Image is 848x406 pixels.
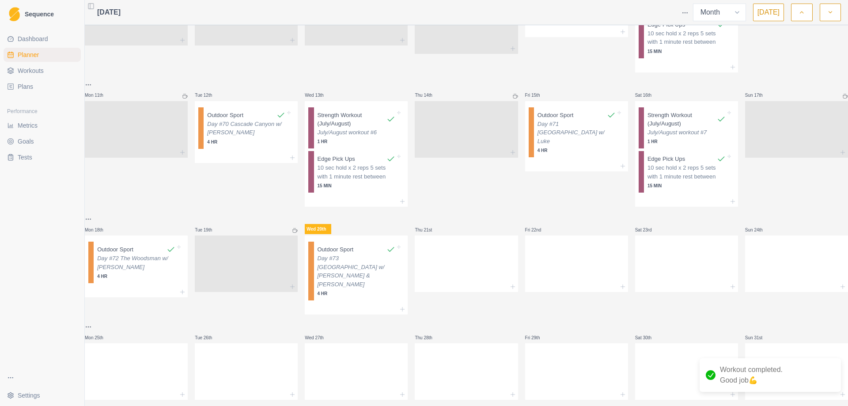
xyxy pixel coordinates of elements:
[647,138,726,145] p: 1 HR
[9,7,20,22] img: Logo
[647,163,726,181] p: 10 sec hold x 2 reps 5 sets with 1 minute rest between
[207,120,285,137] p: Day #70 Cascade Canyon w/ [PERSON_NAME]
[4,104,81,118] div: Performance
[4,388,81,402] button: Settings
[305,224,331,234] p: Wed 20th
[745,334,772,341] p: Sun 31st
[647,155,685,163] p: Edge Pick Ups
[538,147,616,154] p: 4 HR
[318,138,396,145] p: 1 HR
[18,137,34,146] span: Goals
[207,139,285,145] p: 4 HR
[97,7,121,18] span: [DATE]
[415,227,441,233] p: Thu 21st
[639,107,734,149] div: Strength Workout (July/August)July/August workout #71 HR
[635,227,662,233] p: Sat 23rd
[4,4,81,25] a: LogoSequence
[305,334,331,341] p: Wed 27th
[635,334,662,341] p: Sat 30th
[525,92,552,99] p: Fri 15th
[525,227,552,233] p: Fri 22nd
[318,111,387,128] p: Strength Workout (July/August)
[318,254,396,288] p: Day #73 [GEOGRAPHIC_DATA] w/ [PERSON_NAME] & [PERSON_NAME]
[639,151,734,193] div: Edge Pick Ups10 sec hold x 2 reps 5 sets with 1 minute rest between15 MIN
[85,92,111,99] p: Mon 11th
[525,334,552,341] p: Fri 29th
[207,111,243,120] p: Outdoor Sport
[529,107,625,158] div: Outdoor SportDay #71 [GEOGRAPHIC_DATA] w/ Luke4 HR
[97,254,175,271] p: Day #72 The Woodsman w/ [PERSON_NAME]
[720,364,783,386] p: Workout completed. Good job 💪
[318,163,396,181] p: 10 sec hold x 2 reps 5 sets with 1 minute rest between
[18,50,39,59] span: Planner
[639,17,734,58] div: Edge Pick Ups10 sec hold x 2 reps 5 sets with 1 minute rest between15 MIN
[318,290,396,297] p: 4 HR
[18,66,44,75] span: Workouts
[647,29,726,46] p: 10 sec hold x 2 reps 5 sets with 1 minute rest between
[4,118,81,133] a: Metrics
[745,92,772,99] p: Sun 17th
[305,92,331,99] p: Wed 13th
[318,155,355,163] p: Edge Pick Ups
[195,334,221,341] p: Tue 26th
[318,182,396,189] p: 15 MIN
[538,120,616,146] p: Day #71 [GEOGRAPHIC_DATA] w/ Luke
[318,245,354,254] p: Outdoor Sport
[4,32,81,46] a: Dashboard
[85,227,111,233] p: Mon 18th
[4,80,81,94] a: Plans
[18,121,38,130] span: Metrics
[97,273,175,280] p: 4 HR
[647,182,726,189] p: 15 MIN
[25,11,54,17] span: Sequence
[308,151,404,193] div: Edge Pick Ups10 sec hold x 2 reps 5 sets with 1 minute rest between15 MIN
[4,64,81,78] a: Workouts
[415,334,441,341] p: Thu 28th
[635,92,662,99] p: Sat 16th
[198,107,294,149] div: Outdoor SportDay #70 Cascade Canyon w/ [PERSON_NAME]4 HR
[647,48,726,55] p: 15 MIN
[4,134,81,148] a: Goals
[85,334,111,341] p: Mon 25th
[753,4,784,21] button: [DATE]
[18,82,33,91] span: Plans
[4,48,81,62] a: Planner
[745,227,772,233] p: Sun 24th
[97,245,133,254] p: Outdoor Sport
[195,227,221,233] p: Tue 19th
[4,150,81,164] a: Tests
[88,242,184,283] div: Outdoor SportDay #72 The Woodsman w/ [PERSON_NAME]4 HR
[538,111,574,120] p: Outdoor Sport
[18,153,32,162] span: Tests
[308,242,404,300] div: Outdoor SportDay #73 [GEOGRAPHIC_DATA] w/ [PERSON_NAME] & [PERSON_NAME]4 HR
[647,111,717,128] p: Strength Workout (July/August)
[415,92,441,99] p: Thu 14th
[647,128,726,137] p: July/August workout #7
[308,107,404,149] div: Strength Workout (July/August)July/August workout #61 HR
[318,128,396,137] p: July/August workout #6
[18,34,48,43] span: Dashboard
[195,92,221,99] p: Tue 12th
